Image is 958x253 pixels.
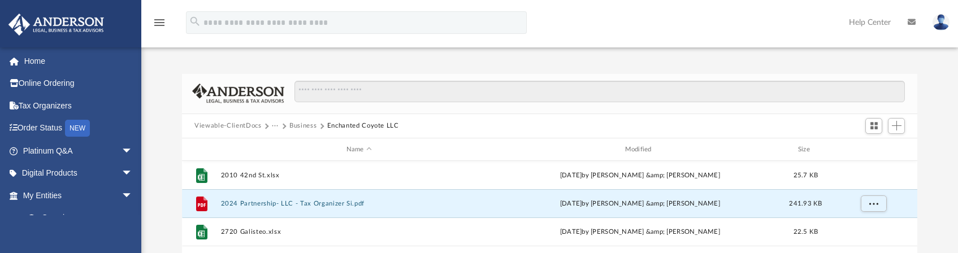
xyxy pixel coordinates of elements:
a: Overview [16,207,150,229]
span: [DATE] [560,172,582,178]
button: 2024 Partnership- LLC - Tax Organizer Si.pdf [221,200,497,207]
span: arrow_drop_down [122,184,144,207]
div: Modified [502,145,778,155]
a: Tax Organizers [8,94,150,117]
button: Viewable-ClientDocs [194,121,261,131]
span: arrow_drop_down [122,162,144,185]
a: Online Ordering [8,72,150,95]
button: Enchanted Coyote LLC [327,121,399,131]
img: Anderson Advisors Platinum Portal [5,14,107,36]
button: Add [888,118,905,134]
a: menu [153,21,166,29]
div: id [834,145,913,155]
span: 25.7 KB [794,172,818,178]
button: Switch to Grid View [865,118,882,134]
button: 2720 Galisteo.xlsx [221,228,497,235]
span: 241.93 KB [790,200,822,207]
div: by [PERSON_NAME] &amp; [PERSON_NAME] [502,171,778,181]
span: [DATE] [560,229,582,235]
span: 22.5 KB [794,229,818,235]
span: [DATE] [560,200,582,207]
a: Home [8,50,150,72]
a: Order StatusNEW [8,117,150,140]
div: NEW [65,120,90,137]
i: menu [153,16,166,29]
div: id [187,145,215,155]
a: Digital Productsarrow_drop_down [8,162,150,185]
div: Name [220,145,497,155]
button: 2010 42nd St.xlsx [221,172,497,179]
button: Business [289,121,317,131]
div: Size [783,145,829,155]
div: by [PERSON_NAME] &amp; [PERSON_NAME] [502,227,778,237]
input: Search files and folders [294,81,905,102]
button: ··· [272,121,279,131]
img: User Pic [933,14,950,30]
a: Platinum Q&Aarrow_drop_down [8,139,150,162]
span: arrow_drop_down [122,139,144,163]
a: My Entitiesarrow_drop_down [8,184,150,207]
i: search [189,15,201,28]
div: by [PERSON_NAME] &amp; [PERSON_NAME] [502,199,778,209]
